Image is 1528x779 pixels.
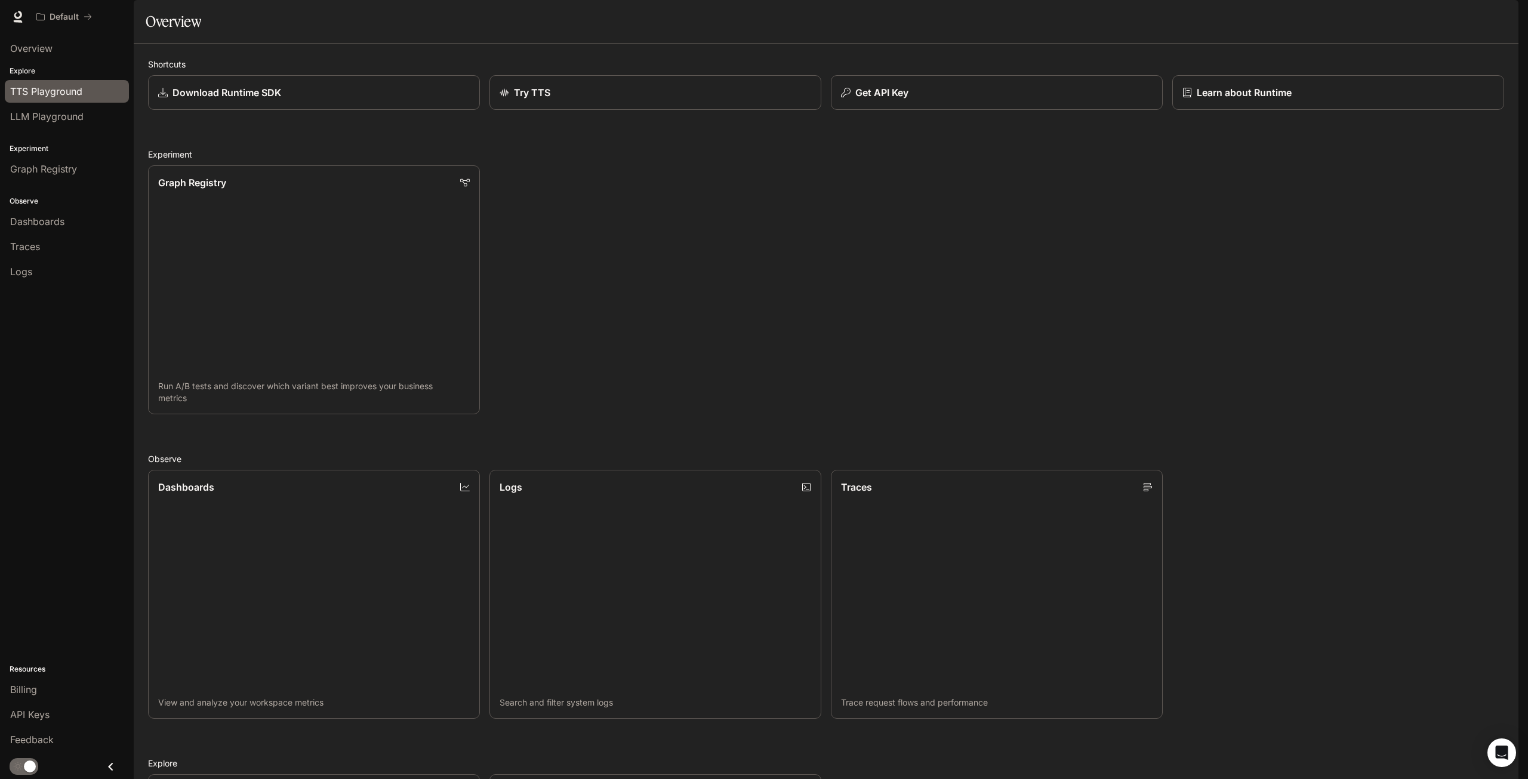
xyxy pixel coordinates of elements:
[158,380,470,404] p: Run A/B tests and discover which variant best improves your business metrics
[158,480,214,494] p: Dashboards
[1172,75,1504,110] a: Learn about Runtime
[148,757,1504,769] h2: Explore
[500,480,522,494] p: Logs
[146,10,201,33] h1: Overview
[841,697,1153,709] p: Trace request flows and performance
[514,85,550,100] p: Try TTS
[148,452,1504,465] h2: Observe
[489,75,821,110] a: Try TTS
[148,470,480,719] a: DashboardsView and analyze your workspace metrics
[841,480,872,494] p: Traces
[148,165,480,414] a: Graph RegistryRun A/B tests and discover which variant best improves your business metrics
[148,58,1504,70] h2: Shortcuts
[489,470,821,719] a: LogsSearch and filter system logs
[855,85,908,100] p: Get API Key
[148,75,480,110] a: Download Runtime SDK
[1197,85,1292,100] p: Learn about Runtime
[172,85,281,100] p: Download Runtime SDK
[831,75,1163,110] button: Get API Key
[31,5,97,29] button: All workspaces
[158,175,226,190] p: Graph Registry
[1487,738,1516,767] div: Open Intercom Messenger
[831,470,1163,719] a: TracesTrace request flows and performance
[500,697,811,709] p: Search and filter system logs
[158,697,470,709] p: View and analyze your workspace metrics
[148,148,1504,161] h2: Experiment
[50,12,79,22] p: Default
